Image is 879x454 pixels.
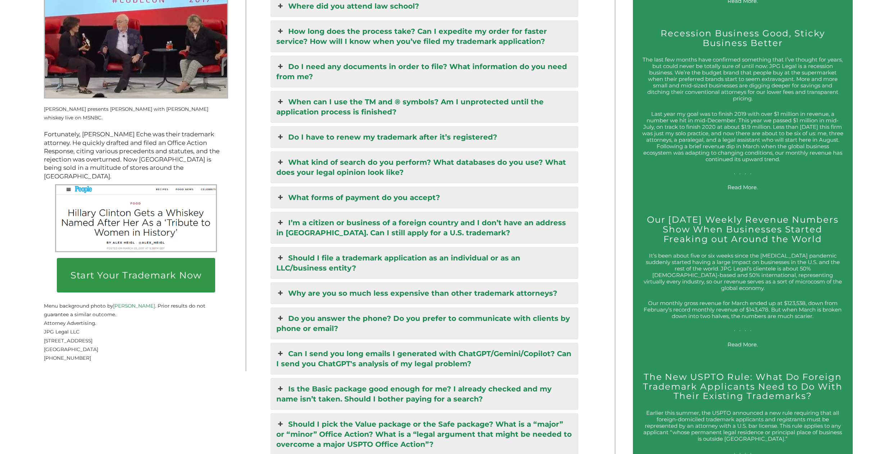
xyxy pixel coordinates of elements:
img: Rodham Rye People Screenshot [55,184,217,252]
a: Our [DATE] Weekly Revenue Numbers Show When Businesses Started Freaking out Around the World [647,214,839,244]
small: Menu background photo by . Prior results do not guarantee a similar outcome. [44,294,205,317]
a: Can I send you long emails I generated with ChatGPT/Gemini/Copilot? Can I send you ChatGPT's anal... [271,343,578,374]
a: What kind of search do you perform? What databases do you use? What does your legal opinion look ... [271,152,578,183]
p: Our monthly gross revenue for March ended up at $123,538, down from February’s record monthly rev... [642,300,844,332]
p: Fortunately, [PERSON_NAME] Eche was their trademark attorney. He quickly drafted and filed an Off... [44,130,228,181]
a: When can I use the TM and ® symbols? Am I unprotected until the application process is finished? [271,91,578,122]
a: Why are you so much less expensive than other trademark attorneys? [271,283,578,304]
span: JPG Legal LLC [44,329,80,335]
a: Do I have to renew my trademark after it’s registered? [271,127,578,147]
a: Do you answer the phone? Do you prefer to communicate with clients by phone or email? [271,308,578,339]
span: [STREET_ADDRESS] [44,338,92,344]
a: Read More. [728,341,758,348]
span: Attorney Advertising. [44,320,96,326]
span: [GEOGRAPHIC_DATA] [44,346,98,352]
a: What forms of payment do you accept? [271,187,578,208]
a: The New USPTO Rule: What Do Foreign Trademark Applicants Need to Do With Their Existing Trademarks? [643,371,843,401]
a: Read More. [728,184,758,191]
a: Do I need any documents in order to file? What information do you need from me? [271,56,578,87]
a: I’m a citizen or business of a foreign country and I don’t have an address in [GEOGRAPHIC_DATA]. ... [271,212,578,243]
p: It’s been about five or six weeks since the [MEDICAL_DATA] pandemic suddenly started having a lar... [642,253,844,291]
small: [PERSON_NAME] presents [PERSON_NAME] with [PERSON_NAME] whiskey live on MSNBC. [44,106,208,121]
p: Last year my goal was to finish 2019 with over $1 million in revenue, a number we hit in mid-Dece... [642,111,844,176]
a: Start Your Trademark Now [57,258,215,292]
a: [PERSON_NAME] [113,303,155,309]
a: Should I file a trademark application as an individual or as an LLC/business entity? [271,248,578,278]
p: The last few months have confirmed something that I’ve thought for years, but could never be tota... [642,56,844,102]
a: How long does the process take? Can I expedite my order for faster service? How will I know when ... [271,21,578,52]
a: Is the Basic package good enough for me? I already checked and my name isn’t taken. Should I both... [271,378,578,409]
a: Recession Business Good, Sticky Business Better [661,28,825,48]
span: [PHONE_NUMBER] [44,355,91,361]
